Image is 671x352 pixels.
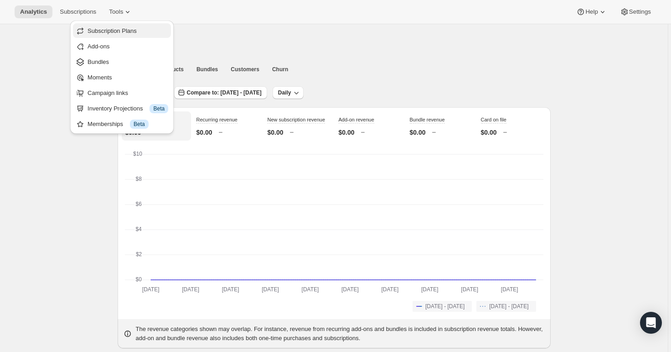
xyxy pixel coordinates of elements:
button: Moments [73,70,171,84]
p: $0.00 [339,128,355,137]
button: Campaign links [73,85,171,100]
text: [DATE] [142,286,159,293]
span: Recurring revenue [196,117,238,122]
button: [DATE] - [DATE] [476,301,536,312]
button: Analytics [15,5,52,18]
text: [DATE] [341,286,359,293]
span: Churn [272,66,288,73]
span: Tools [109,8,123,16]
span: [DATE] - [DATE] [489,303,528,310]
span: New subscription revenue [268,117,325,122]
text: $10 [133,151,142,157]
text: [DATE] [381,286,398,293]
text: $2 [135,251,142,257]
text: $0 [135,276,142,283]
span: Beta [134,121,145,128]
button: Compare to: [DATE] - [DATE] [174,86,267,99]
button: Subscriptions [54,5,102,18]
text: $8 [135,176,142,182]
text: $4 [135,226,142,232]
span: Bundles [196,66,218,73]
text: [DATE] [222,286,239,293]
p: $0.00 [268,128,284,137]
span: Add-ons [88,43,109,50]
span: [DATE] - [DATE] [425,303,465,310]
span: Analytics [20,8,47,16]
button: Bundles [73,54,171,69]
div: Inventory Projections [88,104,168,113]
div: Open Intercom Messenger [640,312,662,334]
span: Bundle revenue [410,117,445,122]
span: Daily [278,89,291,96]
button: Settings [614,5,656,18]
span: Moments [88,74,112,81]
span: Campaign links [88,89,128,96]
text: [DATE] [421,286,438,293]
span: Subscription Plans [88,27,137,34]
p: $0.00 [481,128,497,137]
p: $0.00 [410,128,426,137]
text: [DATE] [301,286,319,293]
span: Products [160,66,184,73]
button: Memberships [73,116,171,131]
span: Bundles [88,58,109,65]
span: Compare to: [DATE] - [DATE] [187,89,262,96]
text: [DATE] [501,286,518,293]
span: Card on file [481,117,506,122]
p: $0.00 [196,128,212,137]
span: Add-on revenue [339,117,374,122]
span: Subscriptions [60,8,96,16]
button: Inventory Projections [73,101,171,116]
span: Beta [153,105,165,112]
text: [DATE] [461,286,478,293]
div: Memberships [88,120,168,129]
button: Add-ons [73,39,171,53]
button: Tools [103,5,138,18]
span: Help [585,8,598,16]
text: [DATE] [262,286,279,293]
text: $6 [135,201,142,207]
button: Daily [273,86,304,99]
span: Settings [629,8,651,16]
button: Subscription Plans [73,23,171,38]
button: Help [571,5,612,18]
p: The revenue categories shown may overlap. For instance, revenue from recurring add-ons and bundle... [136,325,545,343]
text: [DATE] [182,286,199,293]
span: Customers [231,66,259,73]
button: [DATE] - [DATE] [413,301,472,312]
